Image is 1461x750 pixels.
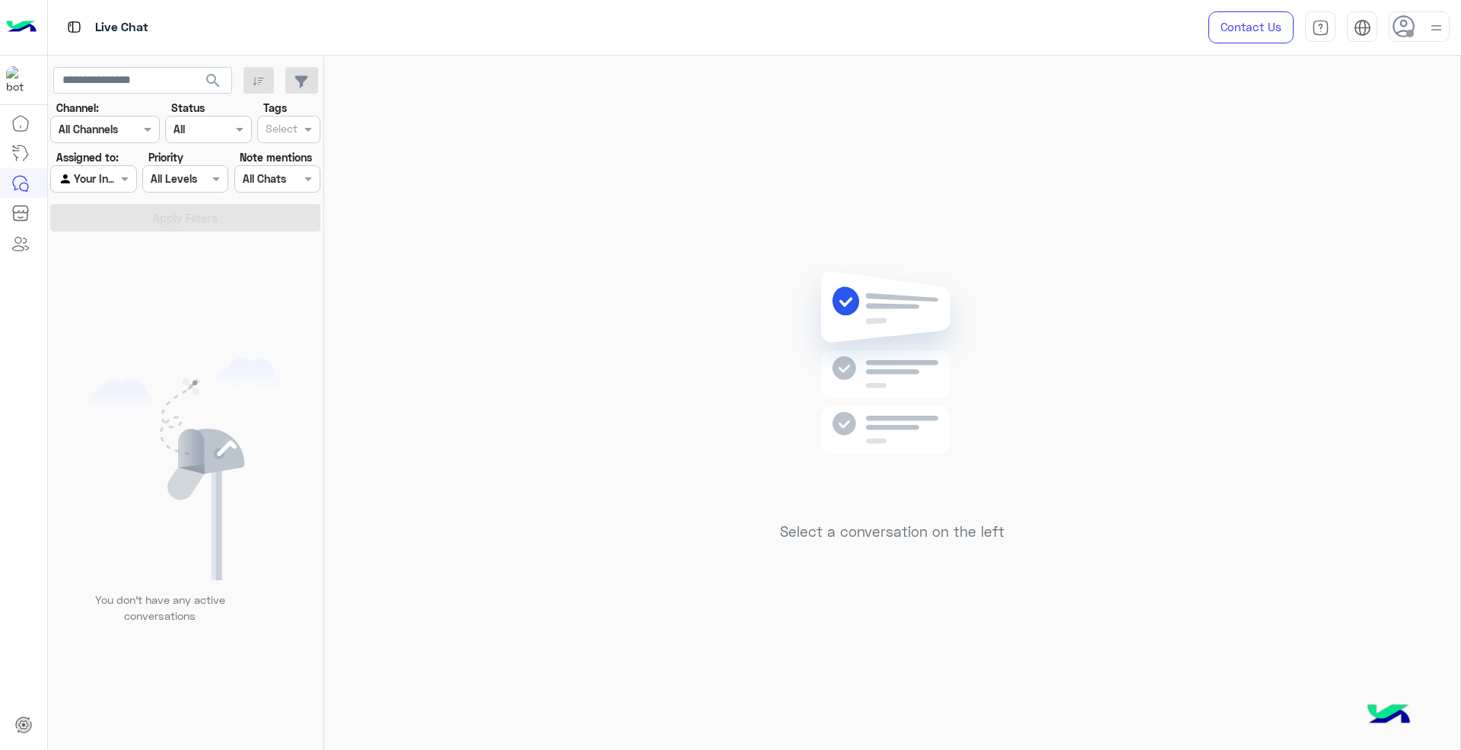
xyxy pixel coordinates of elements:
[1354,19,1371,37] img: tab
[1208,11,1294,43] a: Contact Us
[56,100,99,116] label: Channel:
[6,11,37,43] img: Logo
[6,66,33,94] img: 713415422032625
[1362,689,1415,742] img: hulul-logo.png
[148,149,183,165] label: Priority
[780,523,1004,541] h5: Select a conversation on the left
[83,592,237,624] p: You don’t have any active conversations
[204,72,222,90] span: search
[95,18,148,38] p: Live Chat
[171,100,205,116] label: Status
[263,120,298,140] div: Select
[240,149,312,165] label: Note mentions
[195,67,232,100] button: search
[782,259,1002,512] img: no messages
[1305,11,1335,43] a: tab
[65,18,84,37] img: tab
[56,149,119,165] label: Assigned to:
[263,100,287,116] label: Tags
[1312,19,1329,37] img: tab
[50,204,320,231] button: Apply Filters
[90,358,282,580] img: empty users
[1427,18,1446,37] img: profile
